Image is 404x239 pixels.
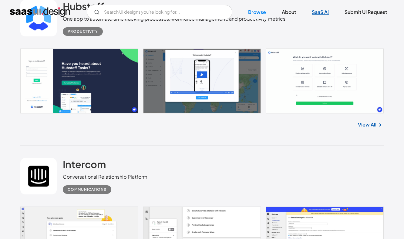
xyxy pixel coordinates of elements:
[87,5,232,19] input: Search UI designs you're looking for...
[337,5,394,19] a: Submit UI Request
[87,5,232,19] form: Email Form
[68,28,98,35] div: Productivity
[274,5,303,19] a: About
[241,5,273,19] a: Browse
[63,158,106,173] a: Intercom
[10,7,70,17] a: home
[358,121,376,128] a: View All
[305,5,336,19] a: SaaS Ai
[68,186,106,193] div: Communications
[63,158,106,170] h2: Intercom
[63,173,147,180] div: Conversational Relationship Platform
